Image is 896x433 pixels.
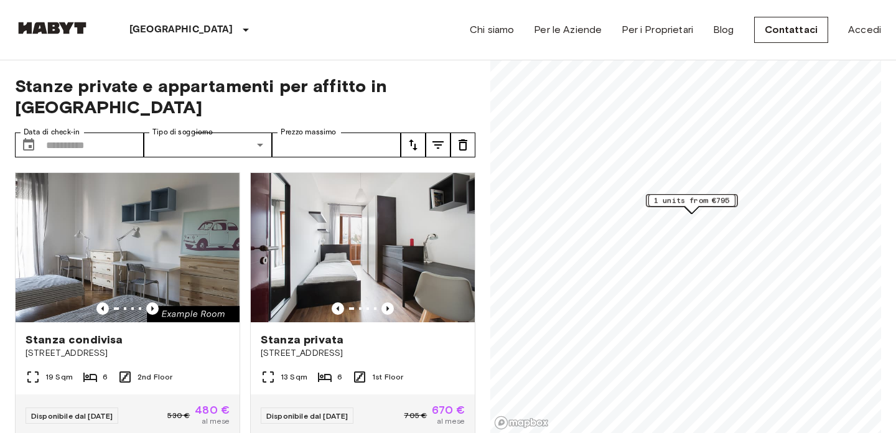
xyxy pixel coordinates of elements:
a: Contattaci [754,17,829,43]
span: Stanza privata [261,332,343,347]
span: 13 Sqm [281,371,307,383]
span: 670 € [432,404,465,416]
button: Choose date [16,133,41,157]
span: 1 units from €795 [654,195,730,206]
button: Previous image [381,302,394,315]
span: [STREET_ADDRESS] [261,347,465,360]
img: Habyt [15,22,90,34]
div: Map marker [648,194,735,213]
span: 2nd Floor [138,371,172,383]
span: 6 [337,371,342,383]
span: 6 [103,371,108,383]
label: Data di check-in [24,127,80,137]
button: Previous image [146,302,159,315]
a: Chi siamo [470,22,514,37]
span: 19 Sqm [45,371,73,383]
button: tune [401,133,426,157]
button: tune [450,133,475,157]
span: Disponibile dal [DATE] [266,411,348,421]
span: [STREET_ADDRESS] [26,347,230,360]
div: Map marker [646,194,737,213]
span: al mese [202,416,230,427]
button: tune [426,133,450,157]
span: 530 € [167,410,190,421]
label: Prezzo massimo [281,127,336,137]
button: Previous image [96,302,109,315]
a: Per le Aziende [534,22,602,37]
a: Per i Proprietari [622,22,693,37]
img: Marketing picture of unit IT-14-029-003-04H [16,173,240,322]
span: 480 € [195,404,230,416]
label: Tipo di soggiorno [152,127,213,137]
a: Mapbox logo [494,416,549,430]
span: Disponibile dal [DATE] [31,411,113,421]
span: al mese [437,416,465,427]
span: Stanza condivisa [26,332,123,347]
span: 1st Floor [372,371,403,383]
a: Blog [713,22,734,37]
button: Previous image [332,302,344,315]
span: Stanze private e appartamenti per affitto in [GEOGRAPHIC_DATA] [15,75,475,118]
p: [GEOGRAPHIC_DATA] [129,22,233,37]
span: 705 € [404,410,427,421]
a: Accedi [848,22,881,37]
img: Marketing picture of unit IT-14-034-001-05H [251,173,475,322]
